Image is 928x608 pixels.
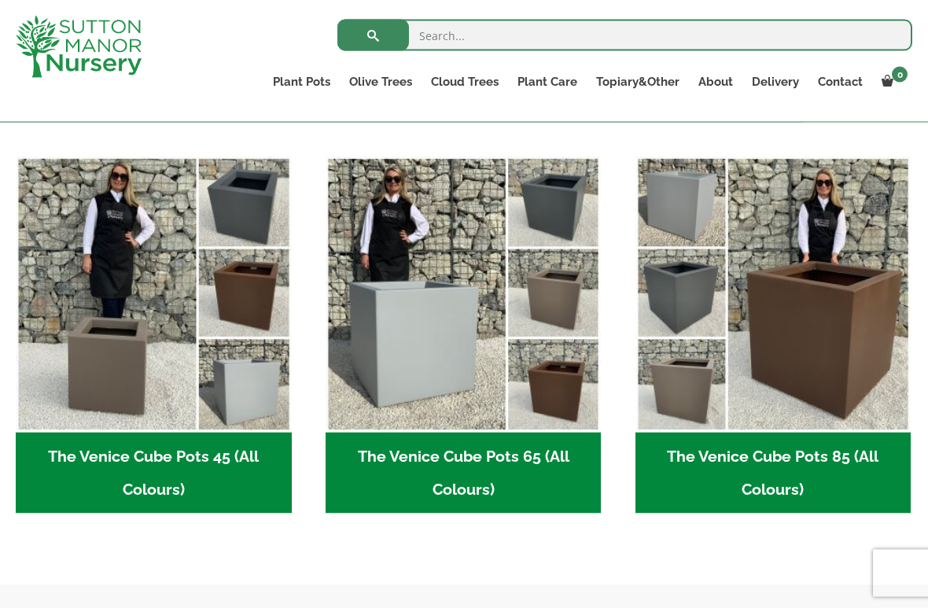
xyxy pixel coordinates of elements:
a: Visit product category The Venice Cube Pots 45 (All Colours) [16,157,292,514]
a: Plant Care [508,71,587,93]
a: Cloud Trees [422,71,508,93]
a: About [689,71,742,93]
img: logo [16,16,142,78]
a: Visit product category The Venice Cube Pots 65 (All Colours) [326,157,602,514]
span: 0 [892,67,908,83]
a: 0 [872,71,912,93]
h2: The Venice Cube Pots 65 (All Colours) [326,433,602,514]
a: Visit product category The Venice Cube Pots 85 (All Colours) [635,157,911,514]
h2: The Venice Cube Pots 85 (All Colours) [635,433,911,514]
a: Contact [808,71,872,93]
a: Topiary&Other [587,71,689,93]
a: Plant Pots [263,71,340,93]
h2: The Venice Cube Pots 45 (All Colours) [16,433,292,514]
input: Search... [337,20,912,51]
a: Olive Trees [340,71,422,93]
img: The Venice Cube Pots 85 (All Colours) [635,157,911,433]
img: The Venice Cube Pots 45 (All Colours) [16,157,292,433]
img: The Venice Cube Pots 65 (All Colours) [326,157,602,433]
a: Delivery [742,71,808,93]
